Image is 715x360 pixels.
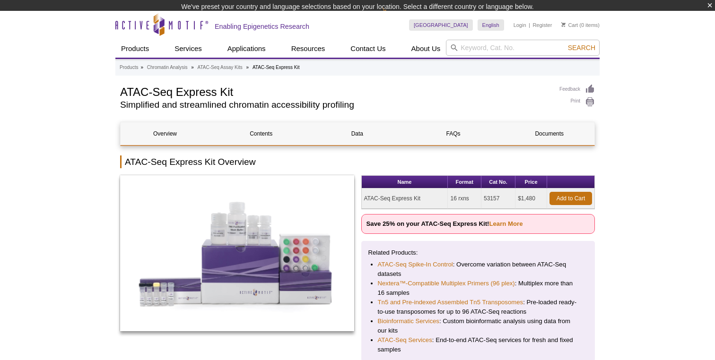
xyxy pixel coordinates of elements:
[286,40,331,58] a: Resources
[481,189,515,209] td: 53157
[378,260,579,279] li: : Overcome variation between ATAC-Seq datasets
[515,189,547,209] td: $1,480
[409,122,498,145] a: FAQs
[215,22,309,31] h2: Enabling Epigenetics Research
[147,63,188,72] a: Chromatin Analysis
[514,22,526,28] a: Login
[140,65,143,70] li: »
[478,19,504,31] a: English
[378,317,439,326] a: Bioinformatic Services
[448,176,481,189] th: Format
[198,63,243,72] a: ATAC-Seq Assay Kits
[532,22,552,28] a: Register
[362,189,448,209] td: ATAC-Seq Express Kit
[505,122,594,145] a: Documents
[446,40,600,56] input: Keyword, Cat. No.
[529,19,530,31] li: |
[345,40,391,58] a: Contact Us
[561,22,578,28] a: Cart
[253,65,300,70] li: ATAC-Seq Express Kit
[368,248,588,257] p: Related Products:
[120,84,550,98] h1: ATAC-Seq Express Kit
[191,65,194,70] li: »
[378,279,579,298] li: : Multiplex more than 16 samples
[406,40,446,58] a: About Us
[378,317,579,335] li: : Custom bioinformatic analysis using data from our kits
[378,335,432,345] a: ATAC-Seq Services
[217,122,305,145] a: Contents
[378,260,453,269] a: ATAC-Seq Spike-In Control
[313,122,401,145] a: Data
[378,298,579,317] li: : Pre-loaded ready-to-use transposomes for up to 96 ATAC-Seq reactions
[515,176,547,189] th: Price
[120,175,354,331] img: ATAC-Seq Express Kit
[246,65,249,70] li: »
[549,192,592,205] a: Add to Cart
[115,40,155,58] a: Products
[169,40,208,58] a: Services
[409,19,473,31] a: [GEOGRAPHIC_DATA]
[378,335,579,354] li: : End-to-end ATAC-Seq services for fresh and fixed samples
[448,189,481,209] td: 16 rxns
[561,22,566,27] img: Your Cart
[559,84,595,94] a: Feedback
[559,97,595,107] a: Print
[362,176,448,189] th: Name
[121,122,209,145] a: Overview
[383,7,408,29] img: Change Here
[120,63,138,72] a: Products
[366,220,523,227] strong: Save 25% on your ATAC-Seq Express Kit!
[222,40,271,58] a: Applications
[481,176,515,189] th: Cat No.
[489,220,523,227] a: Learn More
[120,101,550,109] h2: Simplified and streamlined chromatin accessibility profiling
[568,44,595,51] span: Search
[378,279,515,288] a: Nextera™-Compatible Multiplex Primers (96 plex)
[565,43,598,52] button: Search
[378,298,523,307] a: Tn5 and Pre-indexed Assembled Tn5 Transposomes
[120,155,595,168] h2: ATAC-Seq Express Kit Overview
[561,19,600,31] li: (0 items)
